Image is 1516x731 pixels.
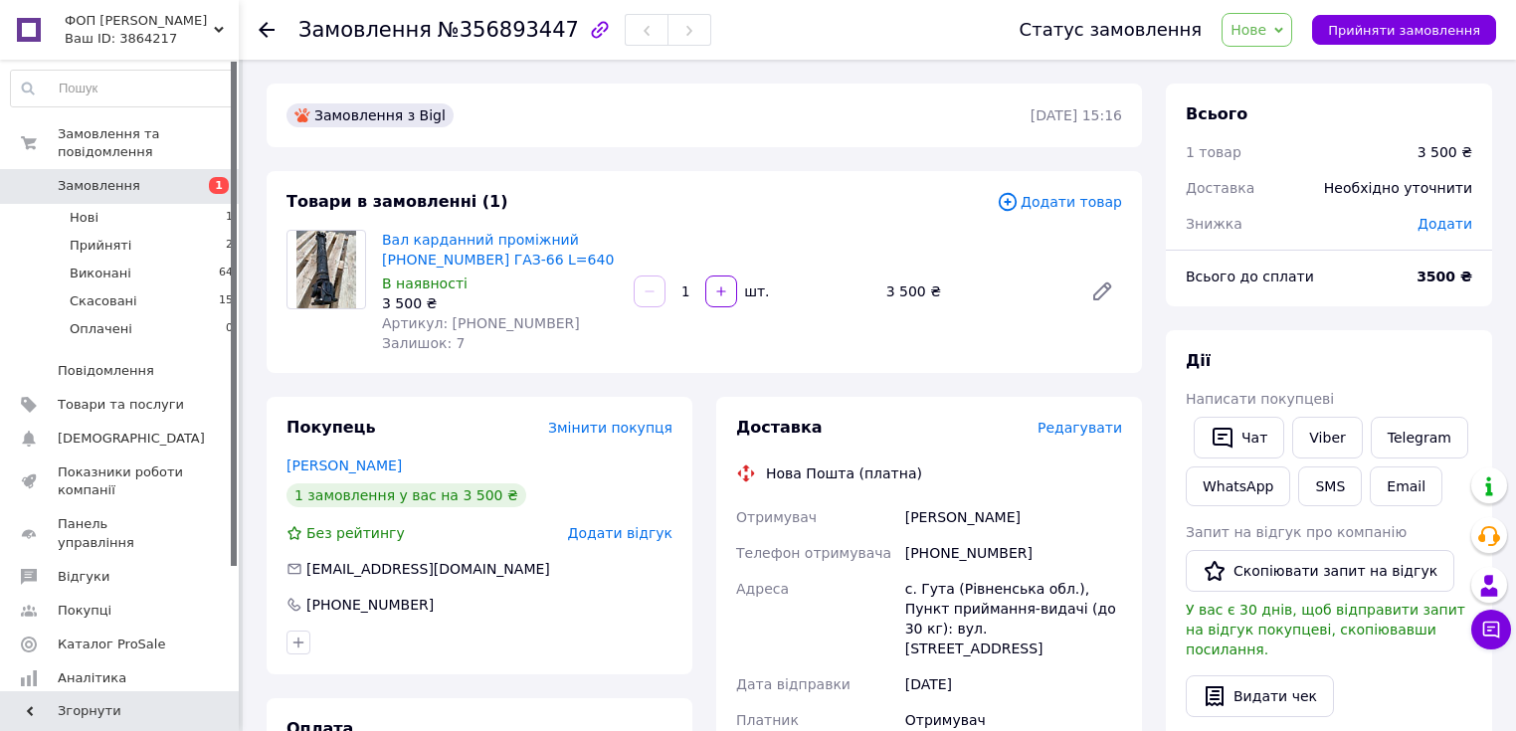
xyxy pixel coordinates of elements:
[1312,15,1496,45] button: Прийняти замовлення
[58,636,165,653] span: Каталог ProSale
[1186,675,1334,717] button: Видати чек
[58,396,184,414] span: Товари та послуги
[58,362,154,380] span: Повідомлення
[298,18,432,42] span: Замовлення
[1312,166,1484,210] div: Необхідно уточнити
[1418,216,1472,232] span: Додати
[1231,22,1266,38] span: Нове
[226,320,233,338] span: 0
[1186,104,1247,123] span: Всього
[304,595,436,615] div: [PHONE_NUMBER]
[997,191,1122,213] span: Додати товар
[1418,142,1472,162] div: 3 500 ₴
[1020,20,1203,40] div: Статус замовлення
[382,293,618,313] div: 3 500 ₴
[58,177,140,195] span: Замовлення
[1186,602,1465,657] span: У вас є 30 днів, щоб відправити запит на відгук покупцеві, скопіювавши посилання.
[306,525,405,541] span: Без рейтингу
[878,277,1074,305] div: 3 500 ₴
[296,231,356,308] img: Вал карданний проміжний 66-2202010-01 ГАЗ-66 L=640
[65,30,239,48] div: Ваш ID: 3864217
[736,545,891,561] span: Телефон отримувача
[901,535,1126,571] div: [PHONE_NUMBER]
[70,320,132,338] span: Оплачені
[58,515,184,551] span: Панель управління
[219,265,233,282] span: 64
[259,20,275,40] div: Повернутися назад
[1082,272,1122,311] a: Редагувати
[901,499,1126,535] div: [PERSON_NAME]
[568,525,672,541] span: Додати відгук
[226,209,233,227] span: 1
[1186,351,1211,370] span: Дії
[70,292,137,310] span: Скасовані
[70,265,131,282] span: Виконані
[286,103,454,127] div: Замовлення з Bigl
[70,237,131,255] span: Прийняті
[286,483,526,507] div: 1 замовлення у вас на 3 500 ₴
[1186,391,1334,407] span: Написати покупцеві
[58,125,239,161] span: Замовлення та повідомлення
[65,12,214,30] span: ФОП Гаврилюк Дмитро Володимирович
[286,457,402,473] a: [PERSON_NAME]
[736,676,851,692] span: Дата відправки
[58,669,126,687] span: Аналітика
[1186,144,1241,160] span: 1 товар
[1328,23,1480,38] span: Прийняти замовлення
[1371,417,1468,458] a: Telegram
[438,18,579,42] span: №356893447
[58,463,184,499] span: Показники роботи компанії
[1417,269,1472,284] b: 3500 ₴
[382,232,614,268] a: Вал карданний проміжний [PHONE_NUMBER] ГАЗ-66 L=640
[382,275,468,291] span: В наявності
[1298,466,1362,506] button: SMS
[736,581,789,597] span: Адреса
[901,571,1126,666] div: с. Гута (Рівненська обл.), Пункт приймання-видачі (до 30 кг): вул. [STREET_ADDRESS]
[1186,524,1407,540] span: Запит на відгук про компанію
[736,418,823,437] span: Доставка
[306,561,550,577] span: [EMAIL_ADDRESS][DOMAIN_NAME]
[58,568,109,586] span: Відгуки
[1186,269,1314,284] span: Всього до сплати
[736,712,799,728] span: Платник
[1194,417,1284,458] button: Чат
[219,292,233,310] span: 15
[1186,216,1242,232] span: Знижка
[382,335,466,351] span: Залишок: 7
[736,509,817,525] span: Отримувач
[1186,180,1254,196] span: Доставка
[70,209,98,227] span: Нові
[1471,610,1511,649] button: Чат з покупцем
[1031,107,1122,123] time: [DATE] 15:16
[11,71,234,106] input: Пошук
[1370,466,1442,506] button: Email
[761,463,927,483] div: Нова Пошта (платна)
[739,281,771,301] div: шт.
[1292,417,1362,458] a: Viber
[226,237,233,255] span: 2
[58,602,111,620] span: Покупці
[1186,550,1454,592] button: Скопіювати запит на відгук
[286,418,376,437] span: Покупець
[1038,420,1122,436] span: Редагувати
[58,430,205,448] span: [DEMOGRAPHIC_DATA]
[1186,466,1290,506] a: WhatsApp
[382,315,580,331] span: Артикул: [PHONE_NUMBER]
[548,420,672,436] span: Змінити покупця
[209,177,229,194] span: 1
[901,666,1126,702] div: [DATE]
